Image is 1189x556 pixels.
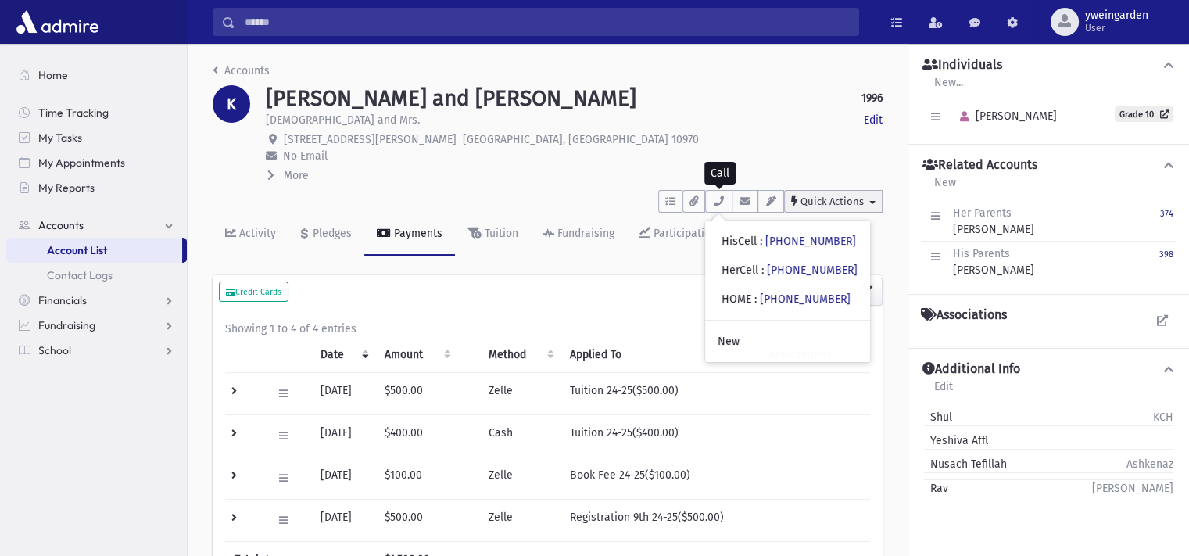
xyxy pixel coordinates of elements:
a: Home [6,63,187,88]
td: [DATE] [310,414,375,457]
nav: breadcrumb [213,63,270,85]
td: Tuition 24-25($500.00) [560,372,760,414]
h4: Associations [921,307,1007,323]
div: Tuition [482,227,518,240]
button: Related Accounts [921,157,1176,174]
input: Search [235,8,858,36]
span: Contact Logs [47,268,113,282]
span: [STREET_ADDRESS][PERSON_NAME] [284,133,457,146]
span: : [760,235,762,248]
span: KCH [1153,409,1173,425]
span: Rav [924,480,948,497]
button: Credit Cards [219,282,288,302]
a: Contact Logs [6,263,187,288]
a: Edit [864,112,883,128]
td: [DATE] [310,372,375,414]
td: Registration 9th 24-25($500.00) [560,499,760,541]
td: $400.00 [375,414,457,457]
span: My Appointments [38,156,125,170]
div: Pledges [310,227,352,240]
td: Zelle [479,457,560,499]
div: Fundraising [554,227,614,240]
span: More [284,169,309,182]
a: [PHONE_NUMBER] [767,264,858,277]
a: Participation [627,213,729,256]
a: My Tasks [6,125,187,150]
span: Quick Actions [800,195,864,207]
span: Ashkenaz [1126,456,1173,472]
h4: Related Accounts [922,157,1037,174]
div: HerCell [722,262,858,278]
a: Fundraising [531,213,627,256]
span: Yeshiva Affl [924,432,988,449]
small: Credit Cards [226,287,281,297]
span: My Reports [38,181,95,195]
span: : [761,264,764,277]
td: $500.00 [375,372,457,414]
a: School [6,338,187,363]
span: : [754,292,757,306]
div: Activity [236,227,276,240]
a: Activity [213,213,288,256]
button: Quick Actions [784,190,883,213]
div: [PERSON_NAME] [953,205,1034,238]
a: New [933,174,957,202]
a: 398 [1159,246,1173,278]
a: Payments [364,213,455,256]
a: My Appointments [6,150,187,175]
div: Call [704,162,736,185]
img: AdmirePro [13,6,102,38]
span: Account List [47,243,107,257]
a: Time Tracking [6,100,187,125]
th: Date: activate to sort column ascending [310,337,375,373]
td: [DATE] [310,499,375,541]
div: HOME [722,291,851,307]
td: Tuition 24-25($400.00) [560,414,760,457]
div: HisCell [722,233,856,249]
small: 374 [1160,209,1173,219]
td: Cash [479,414,560,457]
a: New [705,327,870,356]
td: $100.00 [375,457,457,499]
th: Applied To: activate to sort column ascending [560,337,760,373]
th: Amount: activate to sort column ascending [375,337,457,373]
button: Additional Info [921,361,1176,378]
a: My Reports [6,175,187,200]
td: Book Fee 24-25($100.00) [560,457,760,499]
span: Her Parents [953,206,1012,220]
span: Accounts [38,218,84,232]
div: Showing 1 to 4 of 4 entries [225,321,870,337]
td: Zelle [479,499,560,541]
a: [PHONE_NUMBER] [765,235,856,248]
div: Payments [391,227,442,240]
a: 374 [1160,205,1173,238]
div: [PERSON_NAME] [953,246,1034,278]
div: Participation [650,227,717,240]
strong: 1996 [861,90,883,106]
p: [DEMOGRAPHIC_DATA] and Mrs. [266,112,420,128]
span: Home [38,68,68,82]
span: Financials [38,293,87,307]
a: Grade 10 [1115,106,1173,122]
span: Fundraising [38,318,95,332]
span: His Parents [953,247,1010,260]
a: Pledges [288,213,364,256]
small: 398 [1159,249,1173,260]
span: School [38,343,71,357]
button: Individuals [921,57,1176,74]
h4: Additional Info [922,361,1020,378]
span: Time Tracking [38,106,109,120]
h1: [PERSON_NAME] and [PERSON_NAME] [266,85,636,112]
div: K [213,85,250,123]
span: [PERSON_NAME] [1092,480,1173,497]
span: User [1085,22,1148,34]
span: Nusach Tefillah [924,456,1007,472]
span: My Tasks [38,131,82,145]
span: yweingarden [1085,9,1148,22]
a: Accounts [6,213,187,238]
td: $500.00 [375,499,457,541]
a: Financials [6,288,187,313]
a: New... [933,74,964,102]
button: More [266,167,310,184]
span: No Email [283,149,328,163]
